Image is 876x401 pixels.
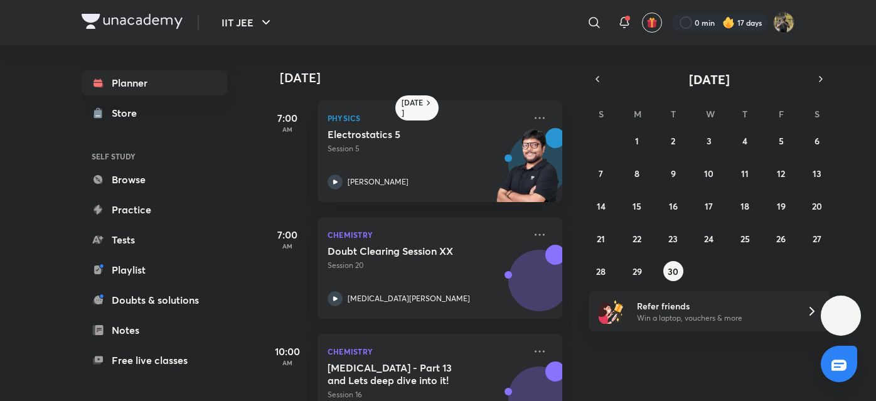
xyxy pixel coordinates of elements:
abbr: Monday [634,108,641,120]
abbr: September 12, 2025 [777,168,785,179]
p: Chemistry [328,227,525,242]
p: Physics [328,110,525,126]
button: September 18, 2025 [735,196,755,216]
abbr: September 10, 2025 [704,168,713,179]
abbr: September 26, 2025 [776,233,786,245]
button: September 26, 2025 [771,228,791,249]
p: Session 5 [328,143,525,154]
p: [MEDICAL_DATA][PERSON_NAME] [348,293,470,304]
abbr: Wednesday [706,108,715,120]
abbr: September 20, 2025 [812,200,822,212]
a: Notes [82,318,227,343]
abbr: September 29, 2025 [633,265,642,277]
img: KRISH JINDAL [773,12,794,33]
h6: [DATE] [402,98,424,118]
button: September 25, 2025 [735,228,755,249]
abbr: September 9, 2025 [671,168,676,179]
button: [DATE] [606,70,812,88]
button: September 16, 2025 [663,196,683,216]
abbr: September 25, 2025 [740,233,750,245]
a: Practice [82,197,227,222]
button: September 13, 2025 [807,163,827,183]
button: September 30, 2025 [663,261,683,281]
button: September 6, 2025 [807,131,827,151]
button: September 19, 2025 [771,196,791,216]
img: referral [599,299,624,324]
button: September 29, 2025 [627,261,647,281]
abbr: September 1, 2025 [635,135,639,147]
img: streak [722,16,735,29]
button: September 22, 2025 [627,228,647,249]
h4: [DATE] [280,70,575,85]
abbr: September 14, 2025 [597,200,606,212]
abbr: September 21, 2025 [597,233,605,245]
button: September 15, 2025 [627,196,647,216]
button: September 20, 2025 [807,196,827,216]
p: AM [262,359,312,366]
button: September 21, 2025 [591,228,611,249]
button: September 11, 2025 [735,163,755,183]
a: Free live classes [82,348,227,373]
p: AM [262,126,312,133]
button: September 3, 2025 [699,131,719,151]
abbr: Thursday [742,108,747,120]
button: September 27, 2025 [807,228,827,249]
abbr: September 15, 2025 [633,200,641,212]
button: September 2, 2025 [663,131,683,151]
abbr: September 8, 2025 [634,168,639,179]
h5: Electrostatics 5 [328,128,484,141]
h5: Hydrocarbons - Part 13 and Lets deep dive into it! [328,361,484,387]
button: September 1, 2025 [627,131,647,151]
abbr: September 22, 2025 [633,233,641,245]
abbr: September 3, 2025 [707,135,712,147]
abbr: September 18, 2025 [740,200,749,212]
abbr: Tuesday [671,108,676,120]
abbr: September 5, 2025 [779,135,784,147]
abbr: Friday [779,108,784,120]
button: avatar [642,13,662,33]
a: Browse [82,167,227,192]
h5: 7:00 [262,227,312,242]
abbr: September 6, 2025 [815,135,820,147]
button: September 17, 2025 [699,196,719,216]
h6: SELF STUDY [82,146,227,167]
button: September 8, 2025 [627,163,647,183]
a: Playlist [82,257,227,282]
abbr: September 19, 2025 [777,200,786,212]
a: Planner [82,70,227,95]
span: [DATE] [689,71,730,88]
button: September 5, 2025 [771,131,791,151]
p: AM [262,242,312,250]
img: avatar [646,17,658,28]
button: September 4, 2025 [735,131,755,151]
abbr: September 28, 2025 [596,265,606,277]
button: September 10, 2025 [699,163,719,183]
button: September 12, 2025 [771,163,791,183]
h5: 10:00 [262,344,312,359]
a: Store [82,100,227,126]
img: unacademy [493,128,562,215]
button: September 7, 2025 [591,163,611,183]
abbr: September 11, 2025 [741,168,749,179]
img: Company Logo [82,14,183,29]
p: Session 20 [328,260,525,271]
abbr: September 30, 2025 [668,265,678,277]
img: ttu [833,308,848,323]
h5: 7:00 [262,110,312,126]
abbr: Sunday [599,108,604,120]
button: September 24, 2025 [699,228,719,249]
p: Chemistry [328,344,525,359]
abbr: September 16, 2025 [669,200,678,212]
a: Company Logo [82,14,183,32]
a: Tests [82,227,227,252]
h5: Doubt Clearing Session XX [328,245,484,257]
p: [PERSON_NAME] [348,176,409,188]
button: September 28, 2025 [591,261,611,281]
button: September 14, 2025 [591,196,611,216]
abbr: September 7, 2025 [599,168,603,179]
button: IIT JEE [214,10,281,35]
abbr: September 4, 2025 [742,135,747,147]
p: Session 16 [328,389,525,400]
a: Doubts & solutions [82,287,227,313]
p: Win a laptop, vouchers & more [637,313,791,324]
